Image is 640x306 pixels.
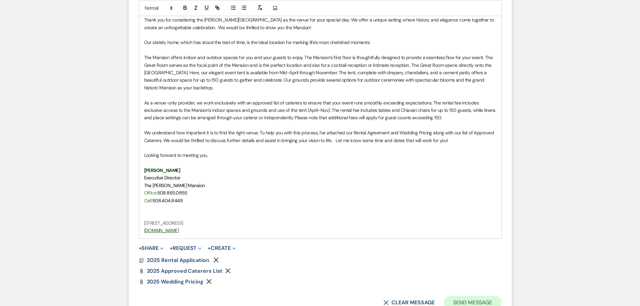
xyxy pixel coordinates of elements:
span: Office: [144,190,157,196]
span: + [139,246,142,251]
span: 2025 Wedding Pricing [147,278,204,285]
a: 2025 Wedding Pricing [147,279,204,285]
span: + [170,246,173,251]
button: Share [139,246,164,251]
span: + [208,246,211,251]
span: 2025 Approved Caterers List [147,267,223,274]
span: [STREET_ADDRESS] [144,220,183,226]
span: Executive Director [144,175,180,181]
a: [DOMAIN_NAME] [144,227,179,233]
span: 2025 Rental Application [147,257,209,264]
p: We understand how important it is to find the right venue. To help you with this process, I've at... [144,129,496,144]
a: 2025 Approved Caterers List [147,268,223,274]
p: Thank you for considering the [PERSON_NAME][GEOGRAPHIC_DATA] as the venue for your special day. W... [144,16,496,31]
p: Our stately home, which has stood the test of time, is the ideal location for marking life's most... [144,39,496,46]
button: Clear message [383,300,434,305]
span: 508.404.8448 [152,198,183,204]
strong: [PERSON_NAME] [144,167,180,173]
p: The Mansion offers indoor and outdoor spaces for you and your guests to enjoy. The Mansion’s firs... [144,54,496,91]
button: Request [170,246,202,251]
span: 508.865.0855 [157,190,187,196]
span: Cell: [144,198,152,204]
span: The [PERSON_NAME] Mansion [144,182,205,188]
button: 2025 Rental Application [147,256,211,264]
p: As a venue-only provider, we work exclusively with an approved list of caterers to ensure that yo... [144,99,496,122]
p: Looking forward to meeting you, [144,151,496,159]
button: Create [208,246,236,251]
